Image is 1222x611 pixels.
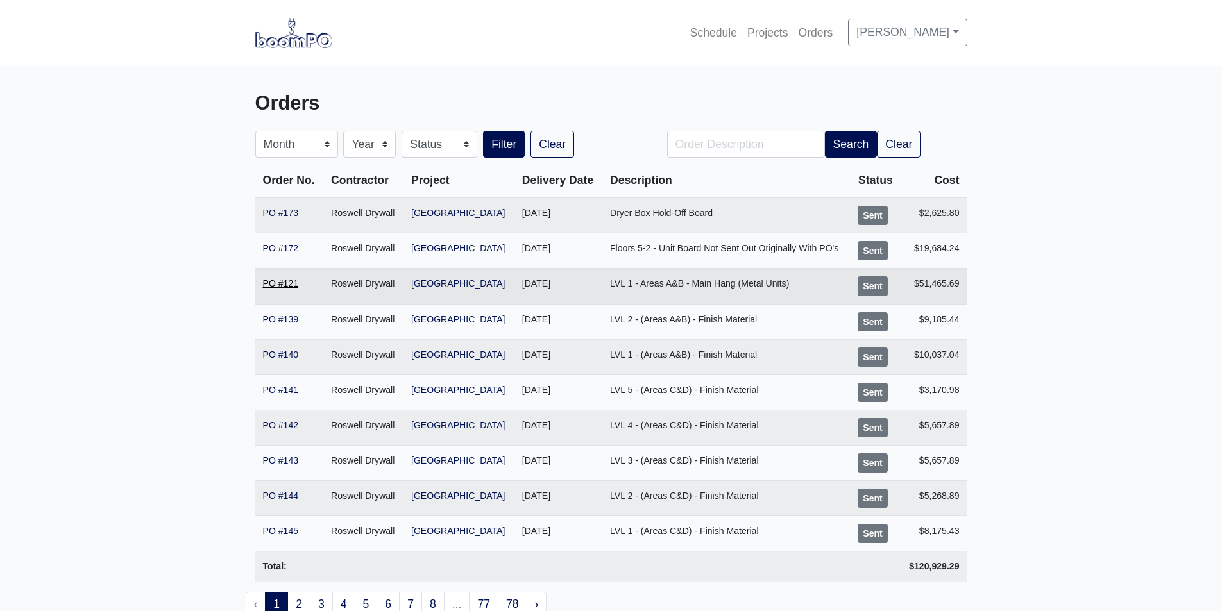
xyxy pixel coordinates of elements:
td: $5,657.89 [901,445,967,480]
td: $8,175.43 [901,516,967,551]
input: Order Description [667,131,825,158]
td: Roswell Drywall [323,304,403,339]
a: [GEOGRAPHIC_DATA] [411,278,505,289]
td: Roswell Drywall [323,480,403,515]
a: [GEOGRAPHIC_DATA] [411,455,505,465]
td: $9,185.44 [901,304,967,339]
a: [GEOGRAPHIC_DATA] [411,420,505,430]
a: PO #172 [263,243,299,253]
a: [GEOGRAPHIC_DATA] [411,314,505,324]
div: Sent [858,347,888,367]
td: Roswell Drywall [323,233,403,269]
td: Roswell Drywall [323,410,403,445]
td: $2,625.80 [901,197,967,233]
a: Clear [530,131,574,158]
td: LVL 2 - (Areas A&B) - Finish Material [602,304,849,339]
td: [DATE] [514,374,602,410]
a: [PERSON_NAME] [848,19,967,46]
th: Description [602,163,849,198]
a: Projects [742,19,793,47]
div: Sent [858,383,888,402]
th: Project [403,163,514,198]
td: $10,037.04 [901,339,967,374]
td: [DATE] [514,269,602,304]
td: Dryer Box Hold-Off Board [602,197,849,233]
td: [DATE] [514,410,602,445]
a: PO #139 [263,314,299,324]
td: [DATE] [514,516,602,551]
div: Sent [858,418,888,437]
h3: Orders [255,92,602,115]
td: LVL 4 - (Areas C&D) - Finish Material [602,410,849,445]
div: Sent [858,276,888,296]
a: Clear [877,131,921,158]
td: Roswell Drywall [323,374,403,410]
td: LVL 1 - (Areas A&B) - Finish Material [602,339,849,374]
a: Schedule [685,19,742,47]
td: $19,684.24 [901,233,967,269]
a: PO #145 [263,526,299,536]
th: Order No. [255,163,324,198]
td: $51,465.69 [901,269,967,304]
div: Sent [858,241,888,260]
a: PO #140 [263,349,299,360]
td: [DATE] [514,197,602,233]
img: boomPO [255,18,332,47]
a: PO #173 [263,208,299,218]
td: Roswell Drywall [323,339,403,374]
td: [DATE] [514,233,602,269]
a: [GEOGRAPHIC_DATA] [411,526,505,536]
a: PO #142 [263,420,299,430]
td: [DATE] [514,339,602,374]
a: [GEOGRAPHIC_DATA] [411,243,505,253]
td: LVL 5 - (Areas C&D) - Finish Material [602,374,849,410]
a: PO #143 [263,455,299,465]
td: [DATE] [514,480,602,515]
a: [GEOGRAPHIC_DATA] [411,385,505,395]
strong: Total: [263,561,287,571]
th: Status [849,163,901,198]
th: Cost [901,163,967,198]
td: [DATE] [514,445,602,480]
a: PO #144 [263,490,299,501]
td: LVL 3 - (Areas C&D) - Finish Material [602,445,849,480]
td: Roswell Drywall [323,269,403,304]
td: LVL 1 - (Areas C&D) - Finish Material [602,516,849,551]
div: Sent [858,312,888,331]
th: Contractor [323,163,403,198]
button: Filter [483,131,525,158]
td: Roswell Drywall [323,445,403,480]
td: $5,268.89 [901,480,967,515]
strong: $120,929.29 [909,561,959,571]
a: [GEOGRAPHIC_DATA] [411,490,505,501]
td: LVL 2 - (Areas C&D) - Finish Material [602,480,849,515]
td: Roswell Drywall [323,197,403,233]
div: Sent [858,453,888,473]
a: [GEOGRAPHIC_DATA] [411,349,505,360]
button: Search [825,131,878,158]
td: LVL 1 - Areas A&B - Main Hang (Metal Units) [602,269,849,304]
td: [DATE] [514,304,602,339]
td: Roswell Drywall [323,516,403,551]
td: Floors 5-2 - Unit Board Not Sent Out Originally With PO's [602,233,849,269]
th: Delivery Date [514,163,602,198]
a: PO #121 [263,278,299,289]
a: [GEOGRAPHIC_DATA] [411,208,505,218]
a: Orders [793,19,838,47]
td: $5,657.89 [901,410,967,445]
td: $3,170.98 [901,374,967,410]
div: Sent [858,206,888,225]
div: Sent [858,524,888,543]
div: Sent [858,489,888,508]
a: PO #141 [263,385,299,395]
